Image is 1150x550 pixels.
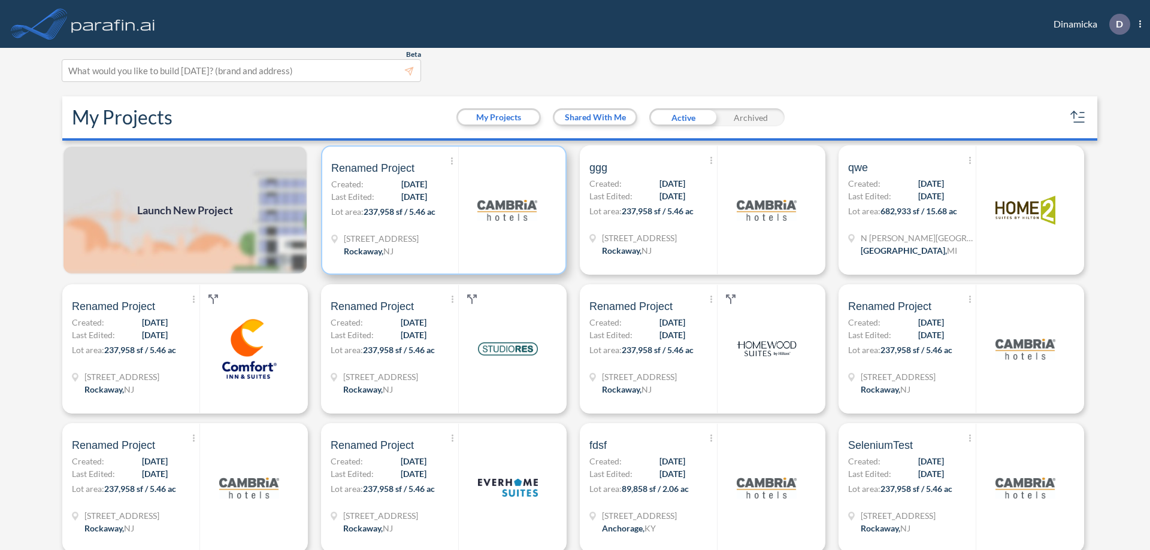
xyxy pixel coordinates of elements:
span: Launch New Project [137,202,233,218]
span: SeleniumTest [848,438,913,452]
div: Rockaway, NJ [602,244,652,257]
span: Lot area: [848,484,880,494]
span: Created: [72,316,104,329]
span: Renamed Project [589,299,673,314]
span: NJ [900,384,910,394]
span: [DATE] [659,329,685,341]
span: 237,958 sf / 5.46 ac [880,345,952,355]
span: 321 Mt Hope Ave [343,370,418,383]
img: logo [995,458,1055,518]
span: 321 Mt Hope Ave [84,370,159,383]
div: Active [649,108,717,126]
img: logo [995,319,1055,379]
span: [DATE] [918,467,944,480]
span: Beta [406,50,421,59]
span: NJ [383,523,393,533]
div: Rockaway, NJ [861,522,910,534]
img: logo [69,12,158,36]
span: Created: [331,455,363,467]
img: logo [478,319,538,379]
span: Created: [331,316,363,329]
span: Last Edited: [72,467,115,480]
span: Rockaway , [343,523,383,533]
span: Renamed Project [331,299,414,314]
span: 321 Mt Hope Ave [344,232,419,245]
span: [DATE] [142,467,168,480]
img: logo [995,180,1055,240]
span: Created: [848,455,880,467]
img: logo [737,319,797,379]
span: [DATE] [918,329,944,341]
span: [DATE] [659,177,685,190]
span: Last Edited: [848,329,891,341]
span: Created: [848,316,880,329]
img: logo [477,180,537,240]
span: NJ [641,384,652,394]
span: Renamed Project [331,161,414,175]
span: [GEOGRAPHIC_DATA] , [861,245,947,256]
span: [DATE] [142,316,168,329]
span: Lot area: [331,484,363,494]
span: [DATE] [142,329,168,341]
span: 237,958 sf / 5.46 ac [364,206,435,217]
img: logo [219,458,279,518]
div: Rockaway, NJ [861,383,910,396]
span: 237,958 sf / 5.46 ac [104,484,176,494]
span: MI [947,245,957,256]
span: [DATE] [918,316,944,329]
p: D [1116,19,1123,29]
button: My Projects [458,110,539,124]
span: NJ [383,384,393,394]
span: Renamed Project [331,438,414,452]
span: Lot area: [72,345,104,355]
div: Rockaway, NJ [602,383,652,396]
div: Archived [717,108,785,126]
span: Last Edited: [848,190,891,202]
span: NJ [383,246,394,256]
span: fdsf [589,438,607,452]
span: 321 Mt Hope Ave [84,509,159,522]
span: 321 Mt Hope Ave [861,370,936,383]
span: Created: [331,178,364,190]
span: Last Edited: [331,329,374,341]
span: KY [644,523,656,533]
span: 682,933 sf / 15.68 ac [880,206,957,216]
span: Created: [589,316,622,329]
span: 321 Mt Hope Ave [861,509,936,522]
span: Lot area: [848,206,880,216]
span: 237,958 sf / 5.46 ac [363,484,435,494]
button: sort [1069,108,1088,127]
span: NJ [124,523,134,533]
span: ggg [589,160,607,175]
span: Rockaway , [602,245,641,256]
span: [DATE] [401,178,427,190]
span: [DATE] [401,190,427,203]
div: Grand Rapids, MI [861,244,957,257]
span: Created: [72,455,104,467]
img: logo [219,319,279,379]
img: logo [737,458,797,518]
span: [DATE] [659,467,685,480]
span: Rockaway , [84,384,124,394]
span: Last Edited: [589,467,632,480]
span: 321 Mt Hope Ave [602,370,677,383]
span: 237,958 sf / 5.46 ac [104,345,176,355]
span: [DATE] [401,467,426,480]
span: Last Edited: [331,467,374,480]
span: Lot area: [331,206,364,217]
div: Rockaway, NJ [84,383,134,396]
span: Rockaway , [861,523,900,533]
span: 89,858 sf / 2.06 ac [622,484,689,494]
span: Rockaway , [343,384,383,394]
span: Renamed Project [848,299,931,314]
span: Renamed Project [72,299,155,314]
span: NJ [900,523,910,533]
span: Lot area: [589,206,622,216]
span: Lot area: [589,345,622,355]
span: N Wyndham Hill Dr NE [861,232,975,244]
span: Last Edited: [589,190,632,202]
span: Lot area: [331,345,363,355]
span: Renamed Project [72,438,155,452]
span: qwe [848,160,868,175]
span: Anchorage , [602,523,644,533]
